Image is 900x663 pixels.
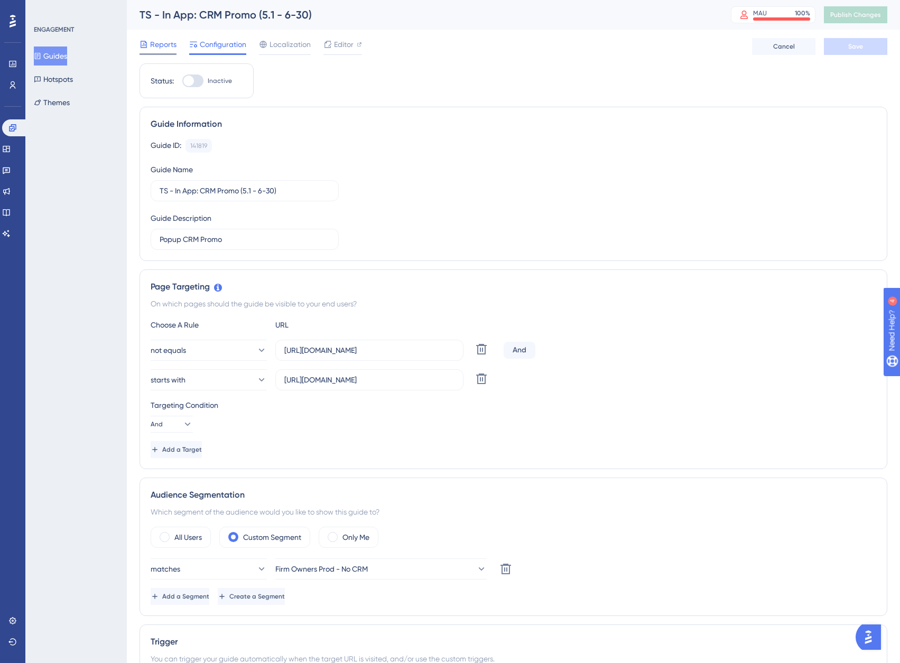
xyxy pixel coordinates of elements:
[151,74,174,87] div: Status:
[151,118,876,130] div: Guide Information
[795,9,810,17] div: 100 %
[73,5,77,14] div: 4
[208,77,232,85] span: Inactive
[151,506,876,518] div: Which segment of the audience would you like to show this guide to?
[342,531,369,544] label: Only Me
[151,163,193,176] div: Guide Name
[218,588,285,605] button: Create a Segment
[140,7,704,22] div: TS - In App: CRM Promo (5.1 - 6-30)
[334,38,354,51] span: Editor
[174,531,202,544] label: All Users
[151,373,185,386] span: starts with
[824,38,887,55] button: Save
[243,531,301,544] label: Custom Segment
[25,3,66,15] span: Need Help?
[151,369,267,390] button: starts with
[830,11,881,19] span: Publish Changes
[151,489,876,501] div: Audience Segmentation
[753,9,767,17] div: MAU
[151,420,163,428] span: And
[151,319,267,331] div: Choose A Rule
[151,281,876,293] div: Page Targeting
[284,374,454,386] input: yourwebsite.com/path
[34,46,67,66] button: Guides
[160,234,330,245] input: Type your Guide’s Description here
[151,636,876,648] div: Trigger
[824,6,887,23] button: Publish Changes
[151,344,186,357] span: not equals
[848,42,863,51] span: Save
[504,342,535,359] div: And
[150,38,177,51] span: Reports
[275,563,368,575] span: Firm Owners Prod - No CRM
[190,142,207,150] div: 141819
[856,621,887,653] iframe: UserGuiding AI Assistant Launcher
[34,70,73,89] button: Hotspots
[162,592,209,601] span: Add a Segment
[151,212,211,225] div: Guide Description
[162,445,202,454] span: Add a Target
[200,38,246,51] span: Configuration
[284,344,454,356] input: yourwebsite.com/path
[151,297,876,310] div: On which pages should the guide be visible to your end users?
[151,416,193,433] button: And
[773,42,795,51] span: Cancel
[752,38,815,55] button: Cancel
[151,340,267,361] button: not equals
[151,558,267,580] button: matches
[160,185,330,197] input: Type your Guide’s Name here
[275,558,487,580] button: Firm Owners Prod - No CRM
[151,399,876,412] div: Targeting Condition
[151,588,209,605] button: Add a Segment
[151,139,181,153] div: Guide ID:
[151,441,202,458] button: Add a Target
[229,592,285,601] span: Create a Segment
[34,25,74,34] div: ENGAGEMENT
[151,563,180,575] span: matches
[270,38,311,51] span: Localization
[34,93,70,112] button: Themes
[275,319,392,331] div: URL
